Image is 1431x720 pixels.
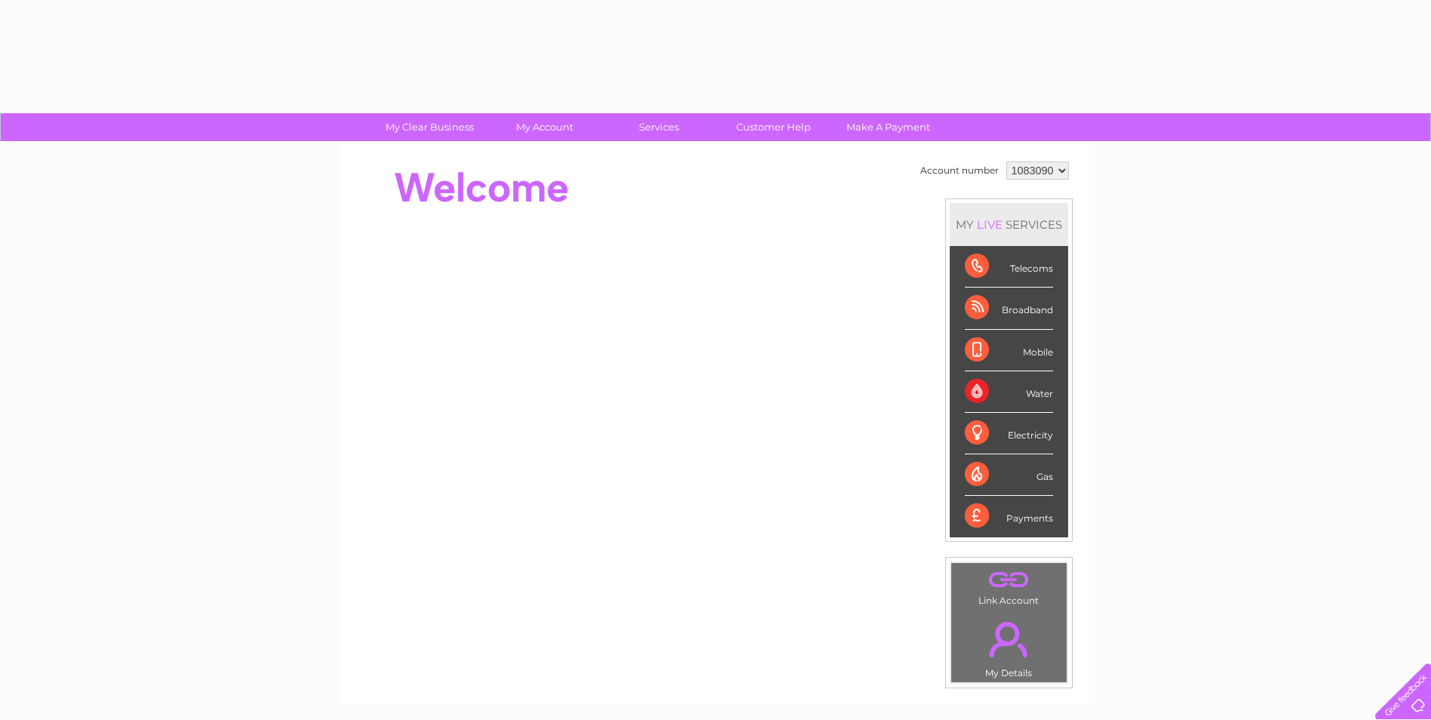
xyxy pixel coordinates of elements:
td: Account number [917,158,1003,183]
td: My Details [950,609,1067,683]
div: Mobile [965,330,1053,371]
div: Electricity [965,413,1053,454]
div: Telecoms [965,246,1053,288]
a: My Clear Business [367,113,492,141]
a: . [955,567,1063,593]
div: Broadband [965,288,1053,329]
div: Gas [965,454,1053,496]
div: Payments [965,496,1053,537]
a: Customer Help [711,113,836,141]
a: Make A Payment [826,113,950,141]
div: MY SERVICES [950,203,1068,246]
div: LIVE [974,217,1006,232]
a: Services [597,113,721,141]
a: My Account [482,113,606,141]
a: . [955,613,1063,666]
td: Link Account [950,562,1067,610]
div: Water [965,371,1053,413]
